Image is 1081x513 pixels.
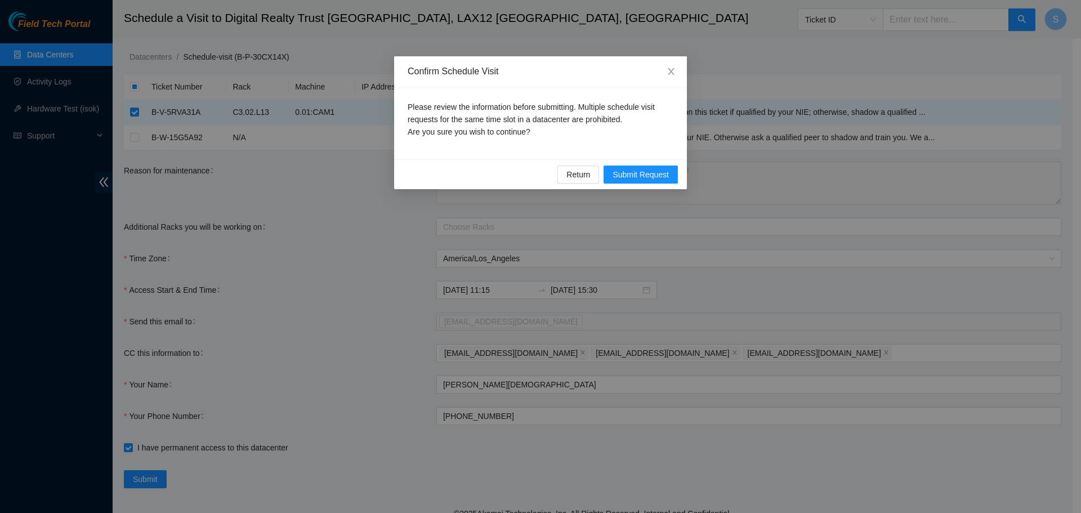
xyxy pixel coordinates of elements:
[557,166,599,184] button: Return
[604,166,678,184] button: Submit Request
[408,101,673,138] p: Please review the information before submitting. Multiple schedule visit requests for the same ti...
[408,65,673,78] div: Confirm Schedule Visit
[655,56,687,88] button: Close
[566,168,590,181] span: Return
[667,67,676,76] span: close
[613,168,669,181] span: Submit Request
